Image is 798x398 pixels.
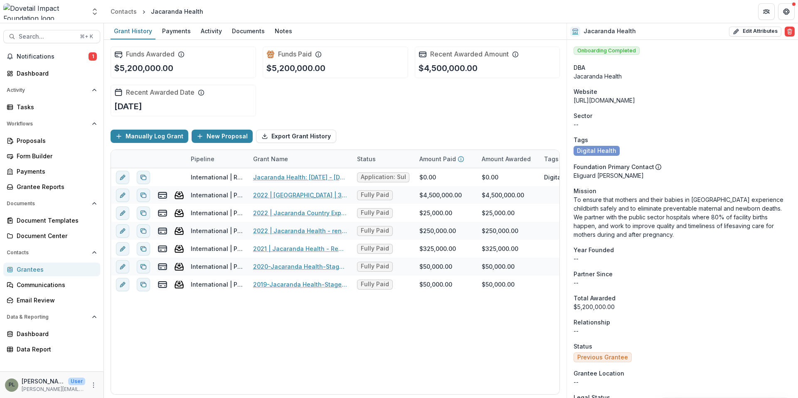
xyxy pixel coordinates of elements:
[477,150,539,168] div: Amount Awarded
[482,280,515,289] div: $50,000.00
[3,50,100,63] button: Notifications1
[7,121,89,127] span: Workflows
[116,189,129,202] button: edit
[574,378,791,386] p: --
[253,262,347,271] a: 2020-Jacaranda Health-Stage 4: Renewal
[574,294,616,302] span: Total Awarded
[584,28,636,35] h2: Jacaranda Health
[191,226,243,235] div: International | Prospects Pipeline
[192,130,253,143] button: New Proposal
[151,7,203,16] div: Jacaranda Health
[574,111,592,120] span: Sector
[271,25,296,37] div: Notes
[191,173,243,182] div: International | Renewal Pipeline
[186,150,248,168] div: Pipeline
[3,263,100,276] a: Grantees
[419,62,478,74] p: $4,500,000.00
[574,171,791,180] p: Eliguard [PERSON_NAME]
[419,244,456,253] div: $325,000.00
[89,52,97,61] span: 1
[278,50,312,58] h2: Funds Paid
[574,135,588,144] span: Tags
[574,63,585,72] span: DBA
[419,209,452,217] div: $25,000.00
[114,100,142,113] p: [DATE]
[3,246,100,259] button: Open Contacts
[137,278,150,291] button: Duplicate proposal
[361,192,389,199] span: Fully Paid
[248,150,352,168] div: Grant Name
[229,23,268,39] a: Documents
[574,342,592,351] span: Status
[158,280,167,290] button: view-payments
[137,206,150,220] button: Duplicate proposal
[574,278,791,287] p: --
[107,5,140,17] a: Contacts
[482,173,498,182] div: $0.00
[17,265,94,274] div: Grantees
[539,150,601,168] div: Tags
[266,62,325,74] p: $5,200,000.00
[111,25,155,37] div: Grant History
[361,174,406,181] span: Application: Submitted
[574,120,791,129] p: --
[17,329,94,338] div: Dashboard
[253,226,347,235] a: 2022 | Jacaranda Health - renewal
[482,209,515,217] div: $25,000.00
[361,263,389,270] span: Fully Paid
[3,342,100,356] a: Data Report
[574,97,635,104] a: [URL][DOMAIN_NAME]
[159,23,194,39] a: Payments
[78,32,95,41] div: ⌘ + K
[419,173,436,182] div: $0.00
[253,244,347,253] a: 2021 | Jacaranda Health - Renewal 2021
[17,216,94,225] div: Document Templates
[3,66,100,80] a: Dashboard
[22,386,85,393] p: [PERSON_NAME][EMAIL_ADDRESS][DOMAIN_NAME]
[3,310,100,324] button: Open Data & Reporting
[159,25,194,37] div: Payments
[7,250,89,256] span: Contacts
[17,103,94,111] div: Tasks
[3,3,86,20] img: Dovetail Impact Foundation logo
[3,149,100,163] a: Form Builder
[116,224,129,238] button: edit
[158,208,167,218] button: view-payments
[253,280,347,289] a: 2019-Jacaranda Health-Stage 4: Renewal
[414,150,477,168] div: Amount Paid
[89,3,101,20] button: Open entity switcher
[574,162,654,171] p: Foundation Primary Contact
[574,254,791,263] p: --
[544,173,584,182] div: Digital Health
[253,209,347,217] a: 2022 | Jacaranda Country Expansion
[111,7,137,16] div: Contacts
[229,25,268,37] div: Documents
[111,130,188,143] button: Manually Log Grant
[577,354,628,361] span: Previous Grantee
[7,87,89,93] span: Activity
[3,30,100,43] button: Search...
[158,244,167,254] button: view-payments
[186,155,219,163] div: Pipeline
[158,190,167,200] button: view-payments
[482,226,518,235] div: $250,000.00
[361,245,389,252] span: Fully Paid
[3,293,100,307] a: Email Review
[111,23,155,39] a: Grant History
[361,227,389,234] span: Fully Paid
[419,155,456,163] p: Amount Paid
[3,180,100,194] a: Grantee Reports
[17,136,94,145] div: Proposals
[271,23,296,39] a: Notes
[574,302,791,311] div: $5,200,000.00
[419,191,462,199] div: $4,500,000.00
[574,195,791,239] p: To ensure that mothers and their babies in [GEOGRAPHIC_DATA] experience childbirth safely and to ...
[3,327,100,341] a: Dashboard
[574,87,597,96] span: Website
[785,27,795,37] button: Delete
[191,280,243,289] div: International | Prospects Pipeline
[758,3,775,20] button: Partners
